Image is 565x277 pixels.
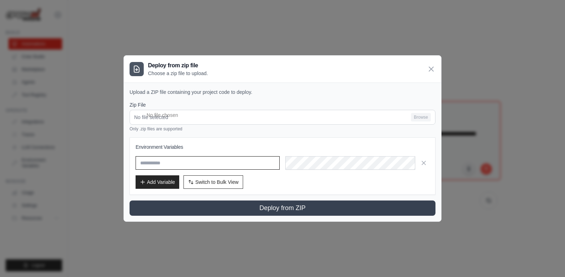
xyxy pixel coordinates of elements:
iframe: Chat Widget [530,243,565,277]
button: Add Variable [136,175,179,189]
label: Zip File [130,101,435,108]
p: Only .zip files are supported [130,126,435,132]
h3: Environment Variables [136,143,429,151]
p: Upload a ZIP file containing your project code to deploy. [130,89,435,96]
input: No file selected Browse [130,110,435,125]
h3: Deploy from zip file [148,61,208,70]
p: Choose a zip file to upload. [148,70,208,77]
span: Switch to Bulk View [195,179,238,186]
button: Switch to Bulk View [183,175,243,189]
button: Deploy from ZIP [130,200,435,216]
